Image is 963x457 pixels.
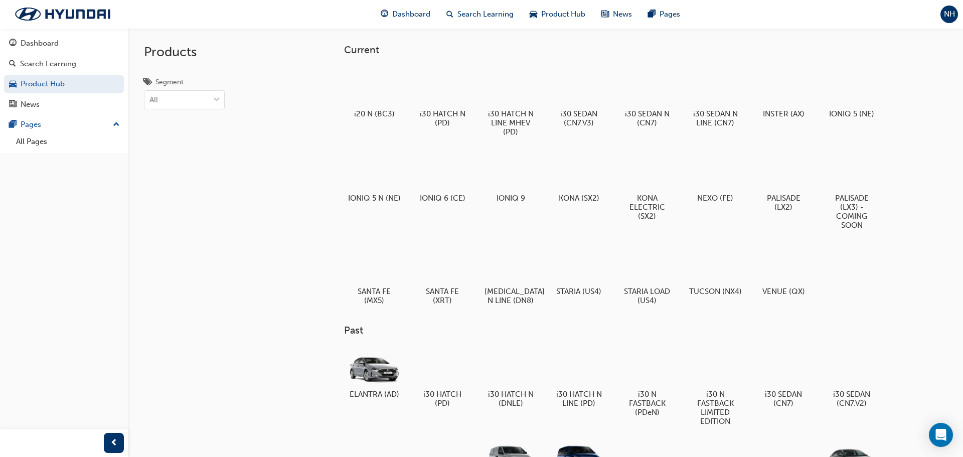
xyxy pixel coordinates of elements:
a: All Pages [12,134,124,149]
a: VENUE (QX) [753,241,814,299]
h5: SANTA FE (MX5) [348,287,401,305]
a: i20 N (BC3) [344,64,404,122]
h5: KONA ELECTRIC (SX2) [621,194,674,221]
h5: VENUE (QX) [757,287,810,296]
h5: INSTER (AX) [757,109,810,118]
a: News [4,95,124,114]
a: i30 SEDAN N (CN7) [617,64,677,131]
span: pages-icon [9,120,17,129]
h5: NEXO (FE) [689,194,742,203]
span: guage-icon [381,8,388,21]
a: search-iconSearch Learning [438,4,522,25]
span: news-icon [601,8,609,21]
h5: PALISADE (LX2) [757,194,810,212]
h5: SANTA FE (XRT) [416,287,469,305]
a: i30 N FASTBACK LIMITED EDITION [685,345,745,430]
a: KONA ELECTRIC (SX2) [617,148,677,224]
a: i30 HATCH N (PD) [412,64,472,131]
a: STARIA (US4) [549,241,609,299]
a: i30 HATCH (PD) [412,345,472,412]
button: DashboardSearch LearningProduct HubNews [4,32,124,115]
a: STARIA LOAD (US4) [617,241,677,309]
h5: i30 HATCH (PD) [416,390,469,408]
button: Pages [4,115,124,134]
a: SANTA FE (MX5) [344,241,404,309]
a: i30 SEDAN (CN7.V2) [822,345,882,412]
h5: i30 SEDAN (CN7) [757,390,810,408]
a: IONIQ 9 [480,148,541,206]
a: i30 HATCH N LINE (PD) [549,345,609,412]
a: i30 SEDAN N LINE (CN7) [685,64,745,131]
h5: STARIA (US4) [553,287,605,296]
a: i30 N FASTBACK (PDeN) [617,345,677,421]
h5: TUCSON (NX4) [689,287,742,296]
h5: KONA (SX2) [553,194,605,203]
a: car-iconProduct Hub [522,4,593,25]
a: ELANTRA (AD) [344,345,404,403]
h3: Current [344,44,914,56]
a: i30 SEDAN (CN7) [753,345,814,412]
span: prev-icon [110,437,118,449]
img: Trak [5,4,120,25]
a: PALISADE (LX3) - COMING SOON [822,148,882,233]
a: TUCSON (NX4) [685,241,745,299]
a: IONIQ 5 (NE) [822,64,882,122]
h5: ELANTRA (AD) [348,390,401,399]
span: NH [944,9,955,20]
a: INSTER (AX) [753,64,814,122]
span: Product Hub [541,9,585,20]
a: [MEDICAL_DATA] N LINE (DN8) [480,241,541,309]
a: KONA (SX2) [549,148,609,206]
span: car-icon [9,80,17,89]
h5: IONIQ 5 (NE) [826,109,878,118]
div: Segment [155,77,184,87]
span: tags-icon [144,78,151,87]
a: PALISADE (LX2) [753,148,814,215]
div: Dashboard [21,38,59,49]
span: down-icon [213,94,220,107]
h5: [MEDICAL_DATA] N LINE (DN8) [485,287,537,305]
div: Search Learning [20,58,76,70]
div: Open Intercom Messenger [929,423,953,447]
span: car-icon [530,8,537,21]
a: i30 HATCH N LINE MHEV (PD) [480,64,541,140]
h5: i30 SEDAN (CN7.V2) [826,390,878,408]
div: All [149,94,158,106]
div: Pages [21,119,41,130]
span: up-icon [113,118,120,131]
a: IONIQ 6 (CE) [412,148,472,206]
h5: i30 N FASTBACK LIMITED EDITION [689,390,742,426]
h5: PALISADE (LX3) - COMING SOON [826,194,878,230]
h3: Past [344,325,914,336]
a: pages-iconPages [640,4,688,25]
a: IONIQ 5 N (NE) [344,148,404,206]
h5: i30 HATCH N LINE (PD) [553,390,605,408]
button: NH [940,6,958,23]
span: news-icon [9,100,17,109]
span: pages-icon [648,8,656,21]
span: search-icon [9,60,16,69]
h5: IONIQ 9 [485,194,537,203]
span: Dashboard [392,9,430,20]
a: i30 SEDAN (CN7.V3) [549,64,609,131]
span: News [613,9,632,20]
a: Product Hub [4,75,124,93]
a: Dashboard [4,34,124,53]
h5: i30 SEDAN N LINE (CN7) [689,109,742,127]
span: Search Learning [457,9,514,20]
a: SANTA FE (XRT) [412,241,472,309]
h5: IONIQ 5 N (NE) [348,194,401,203]
h5: i30 HATCH N LINE MHEV (PD) [485,109,537,136]
span: guage-icon [9,39,17,48]
h5: STARIA LOAD (US4) [621,287,674,305]
h5: i20 N (BC3) [348,109,401,118]
h5: i30 SEDAN (CN7.V3) [553,109,605,127]
h5: i30 N FASTBACK (PDeN) [621,390,674,417]
h2: Products [144,44,225,60]
span: search-icon [446,8,453,21]
h5: i30 HATCH N (DNLE) [485,390,537,408]
a: Search Learning [4,55,124,73]
span: Pages [660,9,680,20]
